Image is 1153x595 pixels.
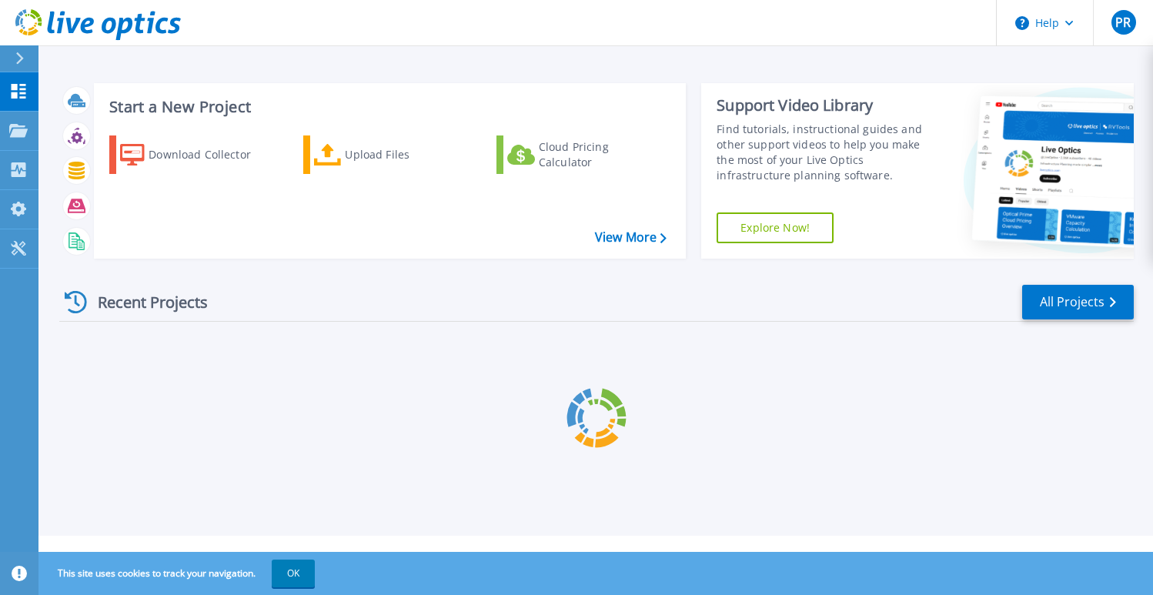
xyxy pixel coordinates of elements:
[1115,16,1131,28] span: PR
[59,283,229,321] div: Recent Projects
[496,135,668,174] a: Cloud Pricing Calculator
[149,139,272,170] div: Download Collector
[345,139,468,170] div: Upload Files
[595,230,667,245] a: View More
[717,212,834,243] a: Explore Now!
[109,135,281,174] a: Download Collector
[109,99,666,115] h3: Start a New Project
[717,122,934,183] div: Find tutorials, instructional guides and other support videos to help you make the most of your L...
[717,95,934,115] div: Support Video Library
[539,139,662,170] div: Cloud Pricing Calculator
[42,560,315,587] span: This site uses cookies to track your navigation.
[272,560,315,587] button: OK
[1022,285,1134,319] a: All Projects
[303,135,475,174] a: Upload Files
